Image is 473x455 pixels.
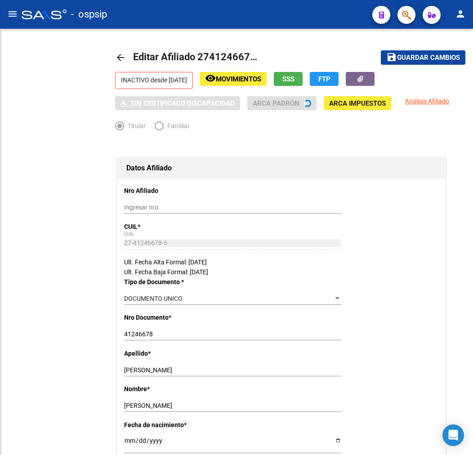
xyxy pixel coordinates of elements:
span: Sin Certificado Discapacidad [131,99,235,107]
p: Nombre [124,384,219,394]
mat-icon: menu [7,9,18,19]
span: Análisis Afiliado [405,98,449,105]
span: Familiar [164,121,190,131]
span: Movimientos [216,75,261,83]
button: Movimientos [200,72,267,86]
button: Guardar cambios [381,50,465,64]
button: ARCA Impuestos [324,96,391,110]
mat-icon: person [455,9,466,19]
mat-icon: remove_red_eye [205,73,216,84]
p: CUIL [124,222,219,232]
span: ARCA Impuestos [329,99,386,107]
p: Tipo de Documento * [124,277,219,287]
p: Fecha de nacimiento [124,420,219,430]
div: Open Intercom Messenger [442,424,464,446]
span: ARCA Padrón [253,99,299,107]
div: Ult. Fecha Baja Formal: [DATE] [124,267,439,277]
span: DOCUMENTO UNICO [124,295,183,302]
button: SSS [274,72,303,86]
p: Apellido [124,348,219,358]
button: Sin Certificado Discapacidad [115,96,240,110]
p: Nro Documento [124,312,219,322]
span: Titular [124,121,146,131]
mat-radio-group: Elija una opción [115,124,199,131]
button: ARCA Padrón [247,96,317,110]
span: - ospsip [71,4,107,24]
span: SSS [282,75,295,83]
h1: Datos Afiliado [126,161,437,175]
p: INACTIVO desde [DATE] [115,72,193,89]
mat-icon: save [386,52,397,62]
p: Nro Afiliado [124,186,219,196]
span: Editar Afiliado 27412466786 [133,51,262,62]
button: FTP [310,72,339,86]
span: Guardar cambios [397,54,460,62]
mat-icon: arrow_back [115,52,126,63]
div: Ult. Fecha Alta Formal: [DATE] [124,257,439,267]
span: FTP [318,75,330,83]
